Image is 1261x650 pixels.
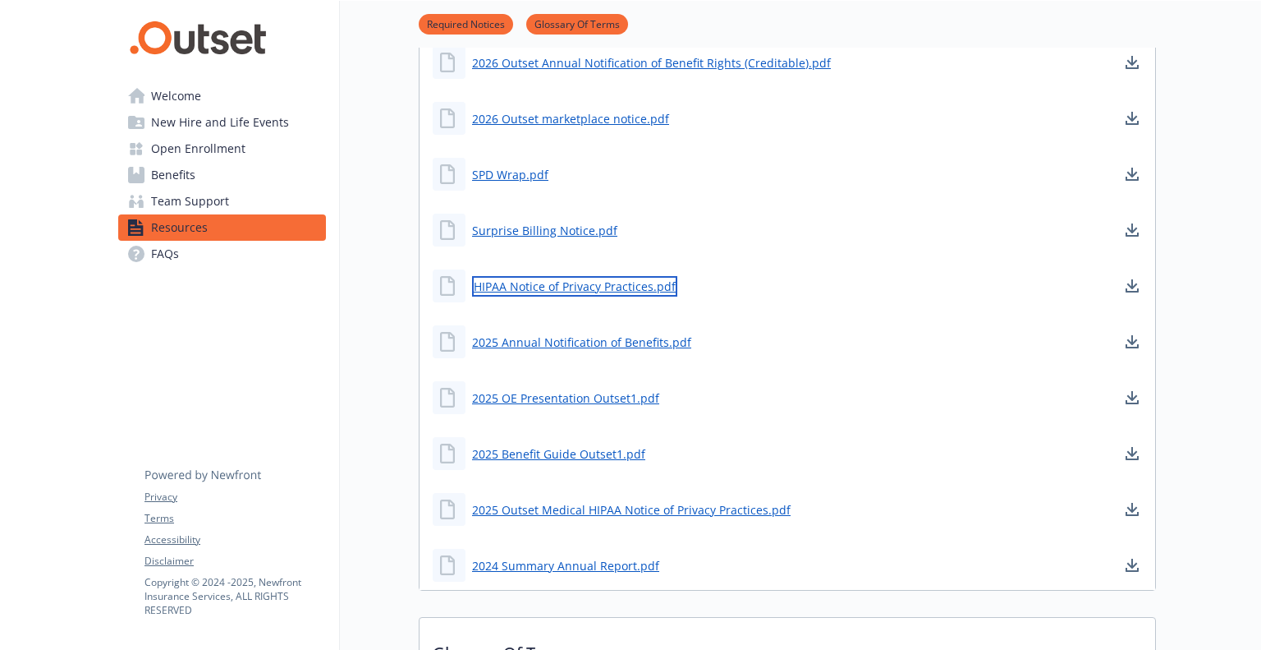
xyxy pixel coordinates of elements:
a: download document [1122,500,1142,519]
a: New Hire and Life Events [118,109,326,136]
a: SPD Wrap.pdf [472,166,548,183]
a: download document [1122,388,1142,408]
a: 2026 Outset marketplace notice.pdf [472,110,669,127]
a: download document [1122,276,1142,296]
span: Open Enrollment [151,136,245,162]
a: Terms [144,511,325,526]
span: FAQs [151,241,179,267]
span: Team Support [151,188,229,214]
span: Resources [151,214,208,241]
a: download document [1122,220,1142,240]
a: 2024 Summary Annual Report.pdf [472,557,659,574]
a: download document [1122,108,1142,128]
a: 2025 OE Presentation Outset1.pdf [472,390,659,407]
a: download document [1122,444,1142,463]
a: Open Enrollment [118,136,326,162]
span: Benefits [151,162,195,188]
a: Welcome [118,83,326,109]
span: New Hire and Life Events [151,109,289,136]
a: download document [1122,53,1142,72]
a: download document [1122,164,1142,184]
p: Copyright © 2024 - 2025 , Newfront Insurance Services, ALL RIGHTS RESERVED [144,575,325,617]
a: 2025 Outset Medical HIPAA Notice of Privacy Practices.pdf [472,501,791,519]
a: download document [1122,555,1142,575]
a: 2025 Benefit Guide Outset1.pdf [472,445,645,463]
a: Accessibility [144,532,325,547]
a: HIPAA Notice of Privacy Practices.pdf [472,276,677,297]
a: 2026 Outset Annual Notification of Benefit Rights (Creditable).pdf [472,54,831,71]
a: FAQs [118,241,326,267]
a: Disclaimer [144,554,325,569]
a: Required Notices [419,16,513,31]
a: Privacy [144,490,325,505]
span: Welcome [151,83,201,109]
a: Glossary Of Terms [526,16,628,31]
a: Team Support [118,188,326,214]
a: Resources [118,214,326,241]
a: 2025 Annual Notification of Benefits.pdf [472,334,691,351]
a: Surprise Billing Notice.pdf [472,222,617,239]
a: Benefits [118,162,326,188]
a: download document [1122,332,1142,352]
